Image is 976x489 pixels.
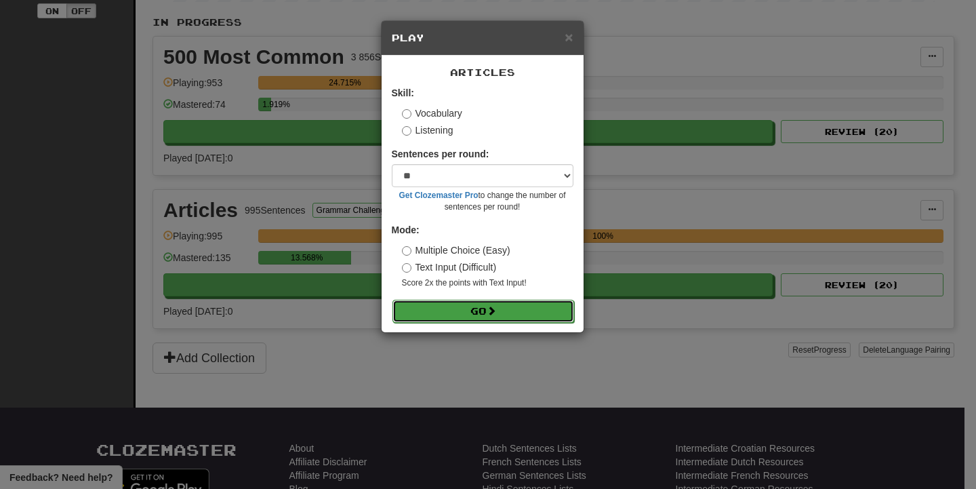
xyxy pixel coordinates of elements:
span: × [565,29,573,45]
small: to change the number of sentences per round! [392,190,573,213]
a: Get Clozemaster Pro [399,191,479,200]
strong: Mode: [392,224,420,235]
label: Listening [402,123,453,137]
button: Close [565,30,573,44]
button: Go [392,300,574,323]
input: Listening [402,126,411,136]
span: Articles [450,66,515,78]
h5: Play [392,31,573,45]
input: Vocabulary [402,109,411,119]
label: Multiple Choice (Easy) [402,243,510,257]
label: Text Input (Difficult) [402,260,497,274]
label: Vocabulary [402,106,462,120]
small: Score 2x the points with Text Input ! [402,277,573,289]
input: Multiple Choice (Easy) [402,246,411,256]
strong: Skill: [392,87,414,98]
input: Text Input (Difficult) [402,263,411,273]
label: Sentences per round: [392,147,489,161]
